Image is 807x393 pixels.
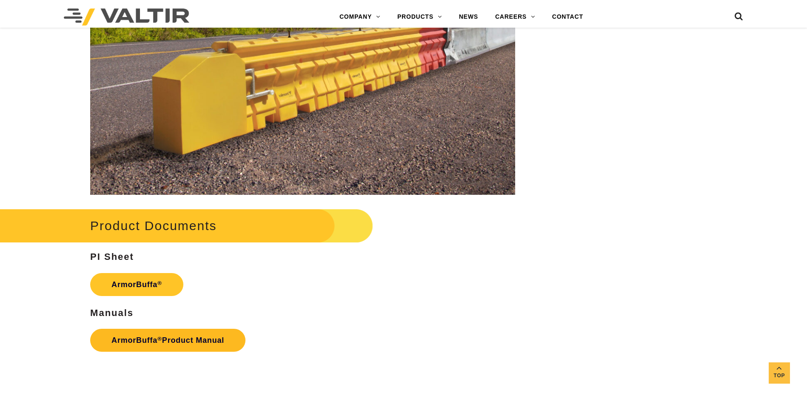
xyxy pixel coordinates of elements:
[90,251,134,262] strong: PI Sheet
[389,9,451,26] a: PRODUCTS
[157,336,162,342] sup: ®
[769,362,790,384] a: Top
[90,273,183,296] a: ArmorBuffa®
[64,9,189,26] img: Valtir
[451,9,487,26] a: NEWS
[769,371,790,381] span: Top
[90,329,245,352] a: ArmorBuffa®Product Manual
[157,280,162,286] sup: ®
[90,308,134,318] strong: Manuals
[487,9,544,26] a: CAREERS
[331,9,389,26] a: COMPANY
[544,9,592,26] a: CONTACT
